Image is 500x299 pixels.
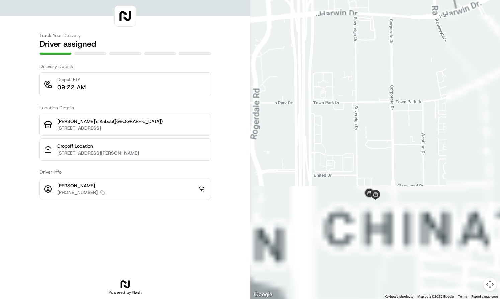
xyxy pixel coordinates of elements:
[57,83,86,92] p: 09:22 AM
[57,149,206,156] p: [STREET_ADDRESS][PERSON_NAME]
[417,295,454,298] span: Map data ©2025 Google
[132,290,142,295] span: Nash
[57,182,105,189] p: [PERSON_NAME]
[252,290,274,299] a: Open this area in Google Maps (opens a new window)
[39,63,211,70] h3: Delivery Details
[483,278,497,291] button: Map camera controls
[39,104,211,111] h3: Location Details
[57,118,206,125] p: [PERSON_NAME]'s Kabob([GEOGRAPHIC_DATA])
[39,39,211,49] h2: Driver assigned
[57,77,86,83] p: Dropoff ETA
[57,143,206,149] p: Dropoff Location
[252,290,274,299] img: Google
[471,295,498,298] a: Report a map error
[57,189,98,196] p: [PHONE_NUMBER]
[39,169,211,175] h3: Driver Info
[109,290,142,295] h2: Powered by
[458,295,467,298] a: Terms
[39,32,211,39] h3: Track Your Delivery
[385,294,413,299] button: Keyboard shortcuts
[57,125,206,131] p: [STREET_ADDRESS]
